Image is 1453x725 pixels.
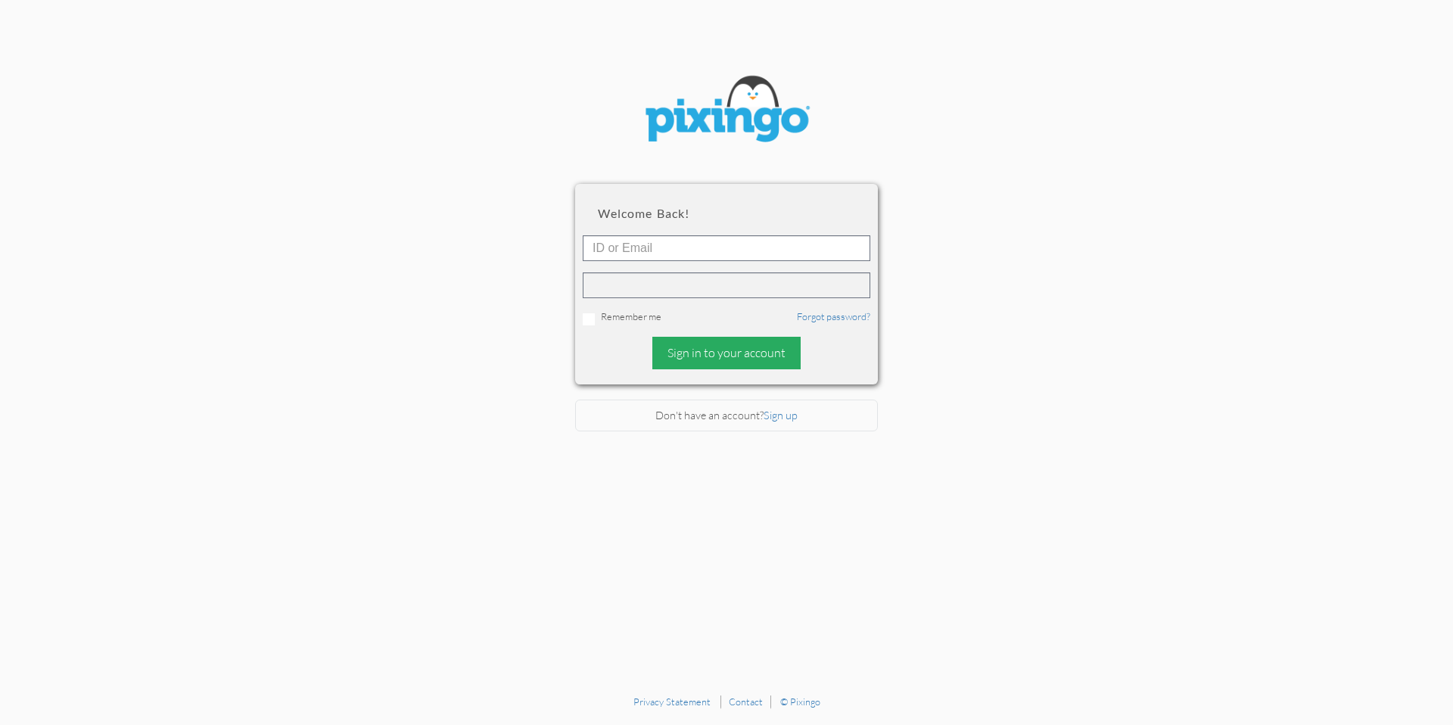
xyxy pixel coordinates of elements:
[1452,724,1453,725] iframe: Chat
[797,310,870,322] a: Forgot password?
[780,695,820,708] a: © Pixingo
[575,400,878,432] div: Don't have an account?
[598,207,855,220] h2: Welcome back!
[729,695,763,708] a: Contact
[764,409,798,422] a: Sign up
[636,68,817,154] img: pixingo logo
[583,235,870,261] input: ID or Email
[583,310,870,325] div: Remember me
[633,695,711,708] a: Privacy Statement
[652,337,801,369] div: Sign in to your account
